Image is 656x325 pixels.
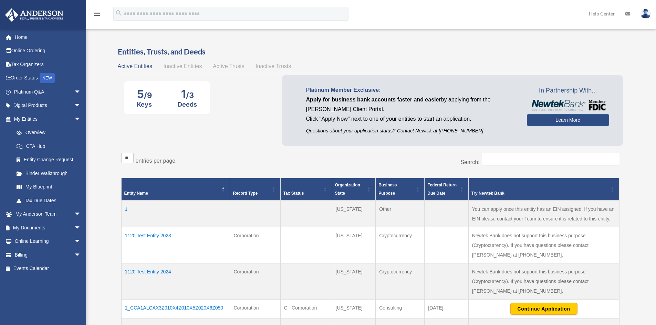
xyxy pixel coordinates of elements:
td: Other [376,201,425,227]
td: [US_STATE] [332,300,376,318]
a: Overview [10,126,84,140]
th: Entity Name: Activate to invert sorting [121,178,230,201]
span: In Partnership With... [527,85,609,96]
td: 1_CCA1ALCAX3Z010X4Z010X5Z020X6Z050 [121,300,230,318]
td: [US_STATE] [332,263,376,300]
span: arrow_drop_down [74,112,88,126]
span: Record Type [233,191,258,196]
td: [US_STATE] [332,227,376,263]
div: Keys [137,101,152,108]
td: Cryptocurrency [376,263,425,300]
h3: Entities, Trusts, and Deeds [118,46,623,57]
div: 5 [137,87,152,101]
a: Online Ordering [5,44,91,58]
label: entries per page [136,158,176,164]
a: Order StatusNEW [5,71,91,85]
i: menu [93,10,101,18]
span: arrow_drop_down [74,85,88,99]
th: Federal Return Due Date: Activate to sort [425,178,468,201]
td: Newtek Bank does not support this business purpose (Cryptocurrency). If you have questions please... [468,263,619,300]
label: Search: [460,159,479,165]
td: Newtek Bank does not support this business purpose (Cryptocurrency). If you have questions please... [468,227,619,263]
img: User Pic [641,9,651,19]
a: My Blueprint [10,180,88,194]
button: Continue Application [510,303,577,315]
td: Corporation [230,300,280,318]
span: Federal Return Due Date [427,183,457,196]
span: Organization State [335,183,360,196]
span: arrow_drop_down [74,207,88,221]
td: [US_STATE] [332,201,376,227]
p: Platinum Member Exclusive: [306,85,517,95]
a: My Anderson Teamarrow_drop_down [5,207,91,221]
a: Learn More [527,114,609,126]
a: Digital Productsarrow_drop_down [5,99,91,112]
td: C - Corporation [280,300,332,318]
td: 1 [121,201,230,227]
a: Entity Change Request [10,153,88,167]
span: /3 [186,91,194,100]
td: Corporation [230,227,280,263]
th: Tax Status: Activate to sort [280,178,332,201]
th: Organization State: Activate to sort [332,178,376,201]
td: Corporation [230,263,280,300]
a: Tax Organizers [5,57,91,71]
td: Cryptocurrency [376,227,425,263]
th: Record Type: Activate to sort [230,178,280,201]
img: Anderson Advisors Platinum Portal [3,8,65,22]
div: NEW [40,73,55,83]
a: My Entitiesarrow_drop_down [5,112,88,126]
span: Business Purpose [378,183,397,196]
img: NewtekBankLogoSM.png [530,100,606,111]
div: Try Newtek Bank [471,189,609,197]
td: 1120 Test Entity 2024 [121,263,230,300]
th: Try Newtek Bank : Activate to sort [468,178,619,201]
p: Questions about your application status? Contact Newtek at [PHONE_NUMBER] [306,127,517,135]
span: arrow_drop_down [74,235,88,249]
td: You can apply once this entity has an EIN assigned. If you have an EIN please contact your Team t... [468,201,619,227]
a: Tax Due Dates [10,194,88,207]
td: [DATE] [425,300,468,318]
span: arrow_drop_down [74,221,88,235]
a: Events Calendar [5,262,91,275]
a: Billingarrow_drop_down [5,248,91,262]
a: Binder Walkthrough [10,166,88,180]
span: /9 [144,91,152,100]
td: Consulting [376,300,425,318]
a: CTA Hub [10,139,88,153]
p: by applying from the [PERSON_NAME] Client Portal. [306,95,517,114]
i: search [115,9,123,17]
a: Home [5,30,91,44]
a: Platinum Q&Aarrow_drop_down [5,85,91,99]
span: Inactive Trusts [256,63,291,69]
div: 1 [178,87,197,101]
span: Tax Status [283,191,304,196]
div: Deeds [178,101,197,108]
span: Entity Name [124,191,148,196]
span: Inactive Entities [163,63,202,69]
span: Active Trusts [213,63,244,69]
td: 1120 Test Entity 2023 [121,227,230,263]
a: My Documentsarrow_drop_down [5,221,91,235]
th: Business Purpose: Activate to sort [376,178,425,201]
p: Click "Apply Now" next to one of your entities to start an application. [306,114,517,124]
span: arrow_drop_down [74,248,88,262]
span: Apply for business bank accounts faster and easier [306,97,441,102]
span: Active Entities [118,63,152,69]
a: Online Learningarrow_drop_down [5,235,91,248]
a: menu [93,12,101,18]
span: arrow_drop_down [74,99,88,113]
